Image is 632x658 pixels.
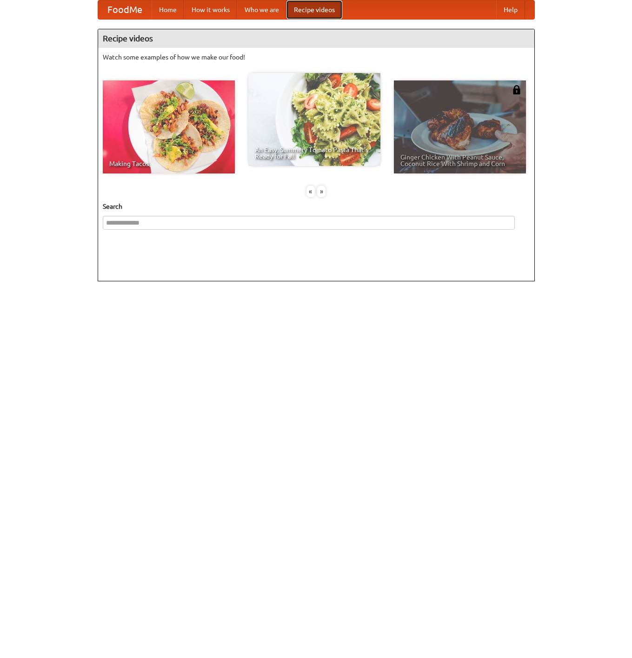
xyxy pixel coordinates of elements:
div: » [317,186,326,197]
a: Help [496,0,525,19]
a: Making Tacos [103,80,235,173]
div: « [306,186,315,197]
a: Recipe videos [286,0,342,19]
a: Home [152,0,184,19]
a: Who we are [237,0,286,19]
a: FoodMe [98,0,152,19]
span: Making Tacos [109,160,228,167]
h5: Search [103,202,530,211]
p: Watch some examples of how we make our food! [103,53,530,62]
span: An Easy, Summery Tomato Pasta That's Ready for Fall [255,146,374,160]
a: How it works [184,0,237,19]
h4: Recipe videos [98,29,534,48]
a: An Easy, Summery Tomato Pasta That's Ready for Fall [248,73,380,166]
img: 483408.png [512,85,521,94]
